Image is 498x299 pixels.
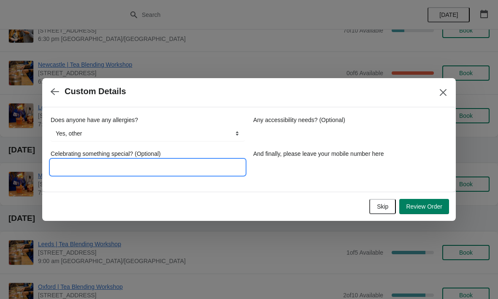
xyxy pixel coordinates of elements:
button: Skip [369,199,396,214]
label: Any accessibility needs? (Optional) [253,116,345,124]
button: Close [436,85,451,100]
label: Celebrating something special? (Optional) [51,149,161,158]
h2: Custom Details [65,87,126,96]
label: Does anyone have any allergies? [51,116,138,124]
button: Review Order [399,199,449,214]
label: And finally, please leave your mobile number here [253,149,384,158]
span: Review Order [406,203,442,210]
span: Skip [377,203,388,210]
